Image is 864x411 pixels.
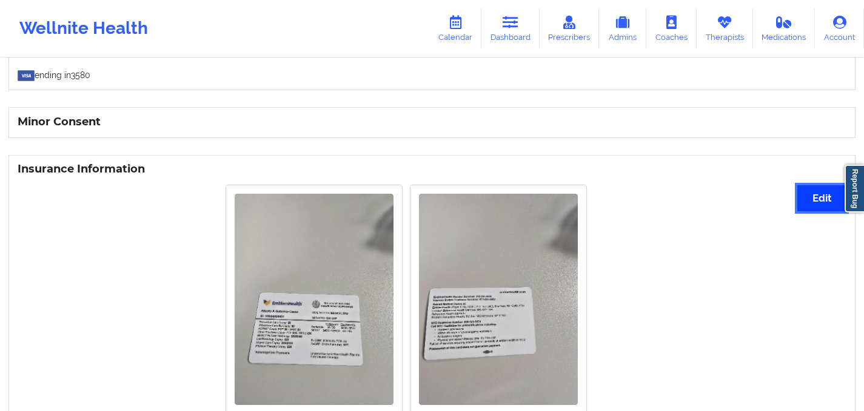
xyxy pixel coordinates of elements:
[18,64,846,81] p: ending in 3580
[429,8,481,48] a: Calendar
[540,8,600,48] a: Prescribers
[697,8,753,48] a: Therapists
[481,8,540,48] a: Dashboard
[646,8,697,48] a: Coaches
[419,194,578,405] img: Alberto A. Gutierrez
[797,185,846,211] button: Edit
[18,162,846,176] h3: Insurance Information
[845,165,864,212] a: Report Bug
[753,8,815,48] a: Medications
[18,115,846,129] h3: Minor Consent
[815,8,864,48] a: Account
[599,8,646,48] a: Admins
[235,194,393,405] img: Alberto A. Gutierrez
